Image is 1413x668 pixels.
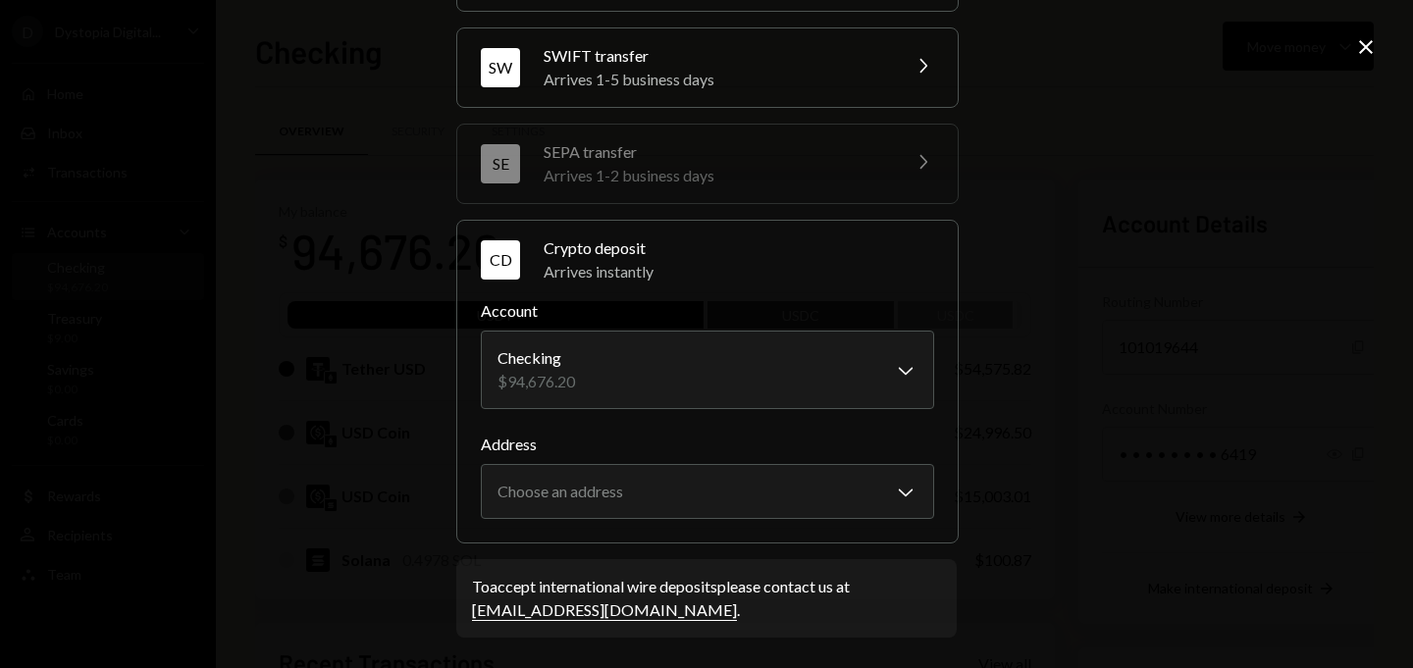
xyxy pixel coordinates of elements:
[472,600,737,621] a: [EMAIL_ADDRESS][DOMAIN_NAME]
[457,28,958,107] button: SWSWIFT transferArrives 1-5 business days
[481,464,934,519] button: Address
[544,68,887,91] div: Arrives 1-5 business days
[481,144,520,183] div: SE
[481,433,934,456] label: Address
[544,44,887,68] div: SWIFT transfer
[457,125,958,203] button: SESEPA transferArrives 1-2 business days
[544,236,934,260] div: Crypto deposit
[481,299,934,519] div: CDCrypto depositArrives instantly
[544,164,887,187] div: Arrives 1-2 business days
[481,48,520,87] div: SW
[472,575,941,622] div: To accept international wire deposits please contact us at .
[544,140,887,164] div: SEPA transfer
[481,331,934,409] button: Account
[481,240,520,280] div: CD
[544,260,934,283] div: Arrives instantly
[481,299,934,323] label: Account
[457,221,958,299] button: CDCrypto depositArrives instantly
